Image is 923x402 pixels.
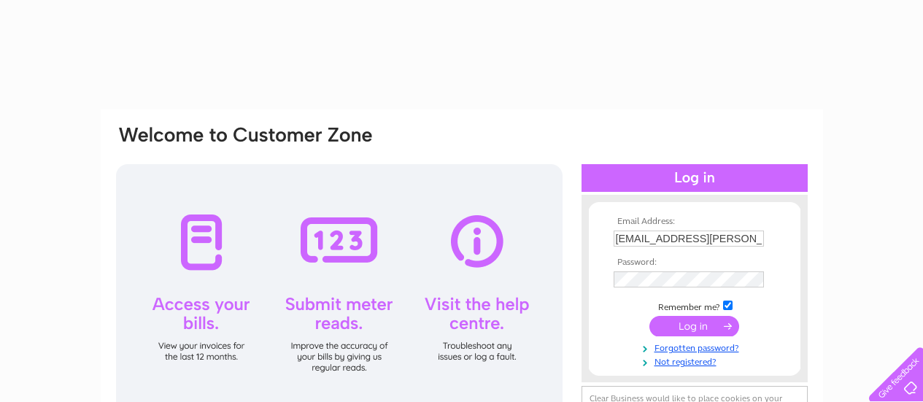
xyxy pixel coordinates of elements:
th: Password: [610,258,779,268]
th: Email Address: [610,217,779,227]
a: Forgotten password? [614,340,779,354]
td: Remember me? [610,298,779,313]
input: Submit [649,316,739,336]
a: Not registered? [614,354,779,368]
